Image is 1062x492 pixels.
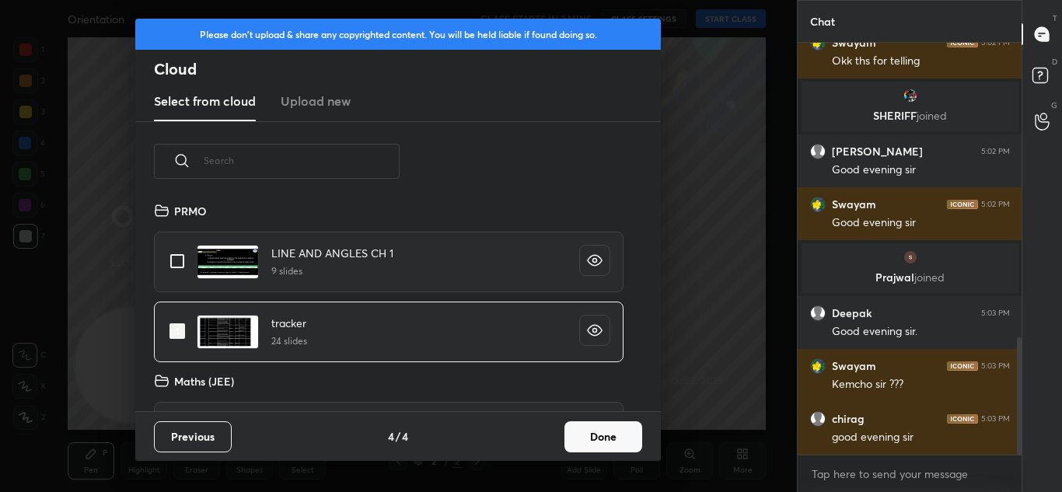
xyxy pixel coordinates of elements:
[981,414,1010,424] div: 5:03 PM
[271,334,307,348] h5: 24 slides
[810,411,826,427] img: default.png
[798,1,847,42] p: Chat
[832,430,1010,445] div: good evening sir
[154,92,256,110] h3: Select from cloud
[810,35,826,51] img: 9802b4cbdbab4d4381d2480607a75a70.jpg
[981,200,1010,209] div: 5:02 PM
[271,245,393,261] h4: LINE AND ANGLES CH 1
[832,377,1010,393] div: Kemcho sir ???
[947,361,978,371] img: iconic-dark.1390631f.png
[564,421,642,452] button: Done
[832,54,1010,69] div: Okk ths for telling
[271,315,307,331] h4: tracker
[402,428,408,445] h4: 4
[832,197,876,211] h6: Swayam
[1051,99,1057,111] p: G
[396,428,400,445] h4: /
[832,306,872,320] h6: Deepak
[388,428,394,445] h4: 4
[271,264,393,278] h5: 9 slides
[917,108,947,123] span: joined
[154,421,232,452] button: Previous
[810,144,826,159] img: default.png
[832,412,865,426] h6: chirag
[174,203,207,219] h4: PRMO
[135,19,661,50] div: Please don't upload & share any copyrighted content. You will be held liable if found doing so.
[1053,12,1057,24] p: T
[174,373,234,389] h4: Maths (JEE)
[981,309,1010,318] div: 5:03 PM
[902,88,917,103] img: cc0362c7c25f44b98ccbbd7424754438.jpg
[197,315,259,349] img: 1759490962KVNSE7.pdf
[914,270,945,284] span: joined
[810,197,826,212] img: 9802b4cbdbab4d4381d2480607a75a70.jpg
[832,359,876,373] h6: Swayam
[197,245,259,279] img: 1715854157UU2KQB.pdf
[832,324,1010,340] div: Good evening sir.
[135,197,642,411] div: grid
[947,200,978,209] img: iconic-dark.1390631f.png
[798,43,1022,455] div: grid
[154,59,661,79] h2: Cloud
[1052,56,1057,68] p: D
[981,147,1010,156] div: 5:02 PM
[811,271,1009,284] p: Prajwal
[811,110,1009,122] p: SHERIFF
[947,38,978,47] img: iconic-dark.1390631f.png
[947,414,978,424] img: iconic-dark.1390631f.png
[832,215,1010,231] div: Good evening sir
[981,361,1010,371] div: 5:03 PM
[832,162,1010,178] div: Good evening sir
[832,36,876,50] h6: Swayam
[810,305,826,321] img: default.png
[902,249,917,265] img: 5185231599994e5cbddad1d314dc6bc7.29735937_3
[832,145,923,159] h6: [PERSON_NAME]
[204,127,400,194] input: Search
[981,38,1010,47] div: 5:02 PM
[810,358,826,374] img: 9802b4cbdbab4d4381d2480607a75a70.jpg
